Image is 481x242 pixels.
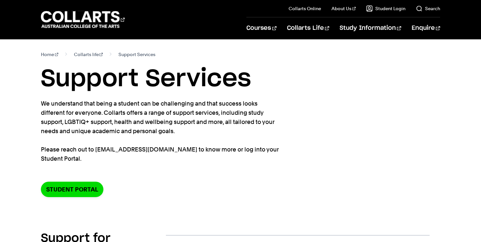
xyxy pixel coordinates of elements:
a: Student Login [366,5,405,12]
a: Student Portal [41,182,103,197]
div: Go to homepage [41,10,125,29]
a: Collarts Online [289,5,321,12]
a: About Us [331,5,356,12]
a: Collarts Life [287,17,329,39]
a: Courses [246,17,276,39]
p: We understand that being a student can be challenging and that success looks different for everyo... [41,99,280,163]
a: Home [41,50,58,59]
span: Support Services [118,50,155,59]
a: Enquire [412,17,440,39]
a: Study Information [340,17,401,39]
a: Collarts life [74,50,103,59]
a: Search [416,5,440,12]
h1: Support Services [41,64,440,94]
